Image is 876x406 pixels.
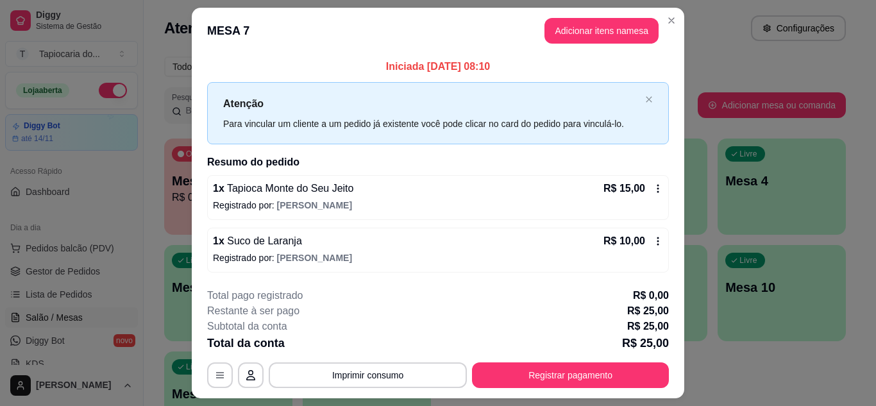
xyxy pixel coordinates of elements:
p: 1 x [213,181,353,196]
span: Suco de Laranja [224,235,302,246]
p: R$ 0,00 [633,288,669,303]
header: MESA 7 [192,8,684,54]
span: Tapioca Monte do Seu Jeito [224,183,354,194]
p: R$ 25,00 [622,334,669,352]
p: 1 x [213,233,302,249]
p: Total da conta [207,334,285,352]
span: close [645,96,653,103]
p: Iniciada [DATE] 08:10 [207,59,669,74]
p: Registrado por: [213,251,663,264]
p: Total pago registrado [207,288,303,303]
span: [PERSON_NAME] [277,253,352,263]
span: [PERSON_NAME] [277,200,352,210]
p: Restante à ser pago [207,303,299,319]
p: Registrado por: [213,199,663,212]
button: Registrar pagamento [472,362,669,388]
button: Adicionar itens namesa [544,18,659,44]
div: Para vincular um cliente a um pedido já existente você pode clicar no card do pedido para vinculá... [223,117,640,131]
p: R$ 25,00 [627,303,669,319]
p: R$ 25,00 [627,319,669,334]
h2: Resumo do pedido [207,155,669,170]
button: Close [661,10,682,31]
p: Atenção [223,96,640,112]
p: R$ 15,00 [603,181,645,196]
p: R$ 10,00 [603,233,645,249]
button: close [645,96,653,104]
p: Subtotal da conta [207,319,287,334]
button: Imprimir consumo [269,362,467,388]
